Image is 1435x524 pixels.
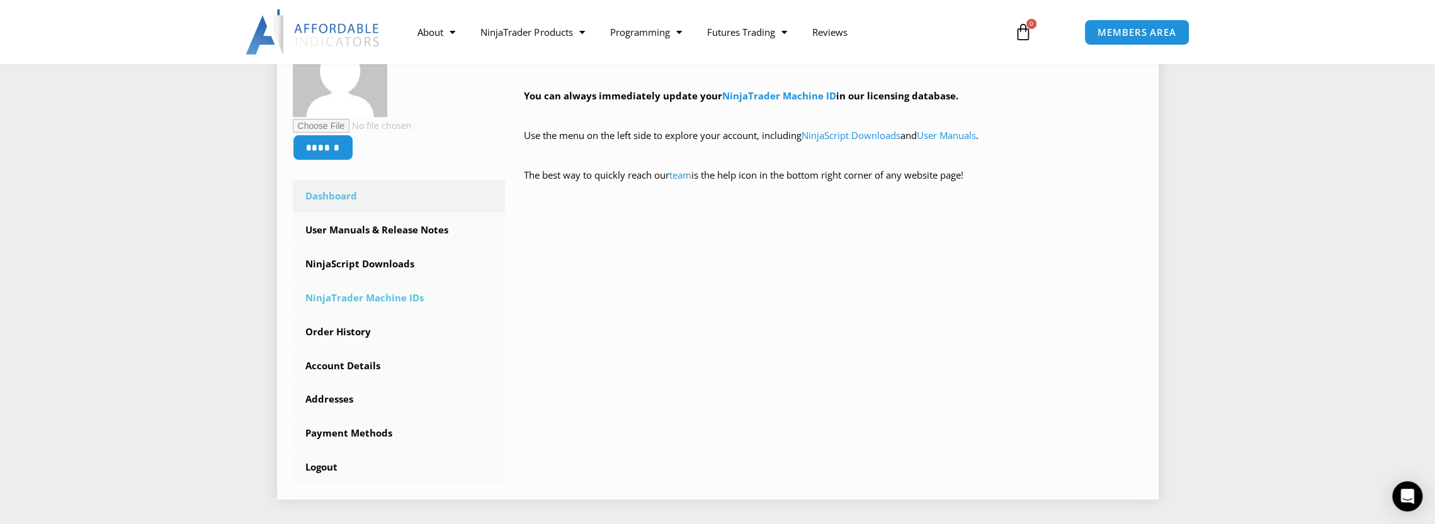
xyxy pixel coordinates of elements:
[293,383,506,416] a: Addresses
[405,18,468,47] a: About
[802,129,900,142] a: NinjaScript Downloads
[1084,20,1189,45] a: MEMBERS AREA
[524,127,1143,162] p: Use the menu on the left side to explore your account, including and .
[995,14,1051,50] a: 0
[293,316,506,348] a: Order History
[1026,19,1036,29] span: 0
[917,129,976,142] a: User Manuals
[293,180,506,213] a: Dashboard
[694,18,799,47] a: Futures Trading
[293,180,506,484] nav: Account pages
[293,214,506,247] a: User Manuals & Release Notes
[799,18,859,47] a: Reviews
[1392,481,1422,511] div: Open Intercom Messenger
[524,89,958,102] strong: You can always immediately update your in our licensing database.
[293,23,387,117] img: 3e961ded3c57598c38b75bad42f30339efeb9c3e633a926747af0a11817a7dee
[524,28,1143,202] div: Hey ! Welcome to the Members Area. Thank you for being a valuable customer!
[722,89,836,102] a: NinjaTrader Machine ID
[293,282,506,315] a: NinjaTrader Machine IDs
[293,350,506,382] a: Account Details
[246,9,381,55] img: LogoAI | Affordable Indicators – NinjaTrader
[1098,28,1176,37] span: MEMBERS AREA
[468,18,597,47] a: NinjaTrader Products
[669,169,691,181] a: team
[293,417,506,450] a: Payment Methods
[597,18,694,47] a: Programming
[293,451,506,484] a: Logout
[405,18,999,47] nav: Menu
[524,167,1143,202] p: The best way to quickly reach our is the help icon in the bottom right corner of any website page!
[293,248,506,281] a: NinjaScript Downloads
